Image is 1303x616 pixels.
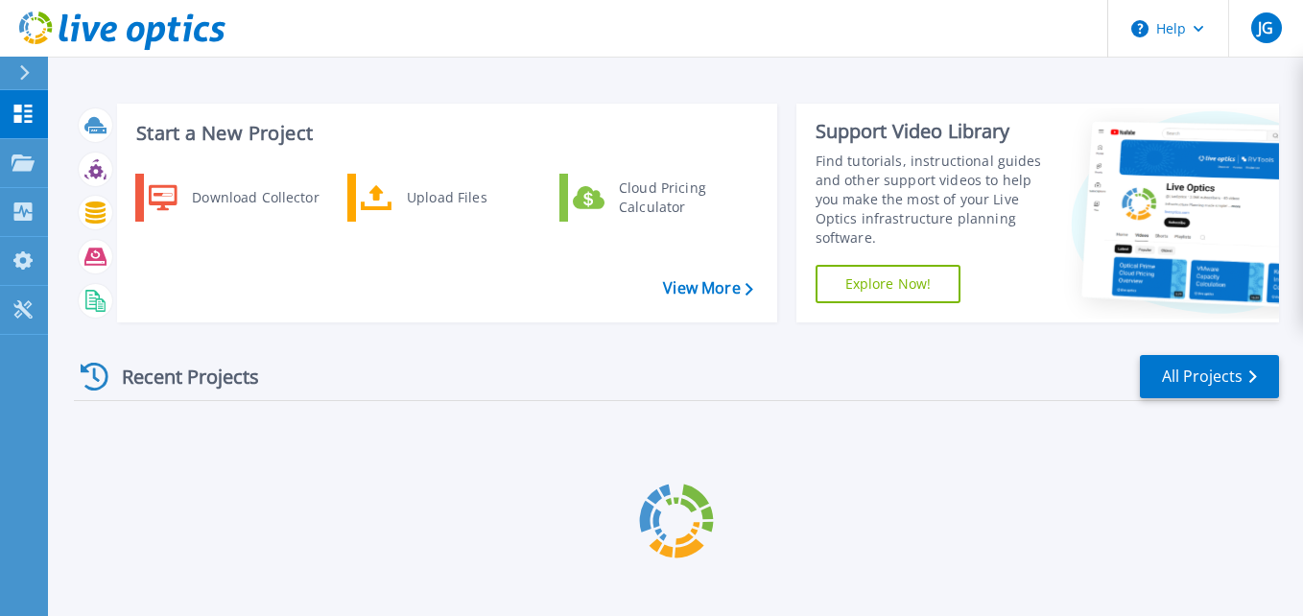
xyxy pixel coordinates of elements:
div: Support Video Library [816,119,1055,144]
span: JG [1258,20,1273,36]
a: Explore Now! [816,265,961,303]
a: All Projects [1140,355,1279,398]
div: Download Collector [182,178,327,217]
a: Cloud Pricing Calculator [559,174,756,222]
a: View More [663,279,752,297]
div: Upload Files [397,178,539,217]
a: Upload Files [347,174,544,222]
h3: Start a New Project [136,123,752,144]
a: Download Collector [135,174,332,222]
div: Recent Projects [74,353,285,400]
div: Find tutorials, instructional guides and other support videos to help you make the most of your L... [816,152,1055,248]
div: Cloud Pricing Calculator [609,178,751,217]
